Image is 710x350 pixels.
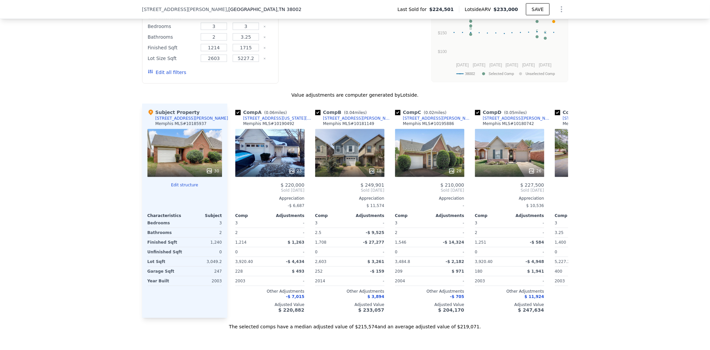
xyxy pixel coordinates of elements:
span: 3,920.40 [235,259,253,264]
div: Comp [555,213,590,218]
div: 3.25 [555,228,588,237]
div: 2014 [315,276,349,286]
span: ( miles) [262,110,290,115]
span: $ 220,000 [281,182,304,188]
div: - [511,218,544,228]
button: Clear [263,25,266,28]
div: 0 [186,247,222,257]
span: Sold [DATE] [235,188,305,193]
div: 2.5 [315,228,349,237]
div: Value adjustments are computer generated by Lotside . [142,92,568,98]
div: - [271,228,305,237]
div: Lot Sqft [147,257,183,266]
div: Adjusted Value [475,302,544,307]
span: 180 [475,269,483,274]
div: 2 [475,228,508,237]
div: Other Adjustments [475,289,544,294]
span: Sold [DATE] [395,188,464,193]
span: 252 [315,269,323,274]
div: Memphis MLS # 10180742 [483,121,534,126]
div: 23 [289,168,302,174]
span: 0 [555,250,558,254]
span: , [GEOGRAPHIC_DATA] [227,6,302,13]
span: 228 [235,269,243,274]
div: - [431,228,464,237]
div: 247 [186,267,222,276]
div: Memphis MLS # 10195886 [403,121,454,126]
div: [STREET_ADDRESS][PERSON_NAME] [155,116,228,121]
span: ( miles) [502,110,530,115]
div: - [351,247,384,257]
span: -$ 159 [370,269,384,274]
div: Other Adjustments [555,289,624,294]
a: [STREET_ADDRESS][US_STATE][PERSON_NAME] [235,116,313,121]
a: [STREET_ADDRESS][US_STATE][PERSON_NAME] [555,116,632,121]
div: Subject Property [147,109,200,116]
div: Finished Sqft [148,43,197,52]
div: 18 [368,168,381,174]
div: Memphis MLS # 10185937 [155,121,207,126]
span: Sold [DATE] [475,188,544,193]
span: $ 249,901 [360,182,384,188]
div: 2 [395,228,428,237]
text: 38002 [465,72,475,76]
div: Bathrooms [148,32,197,42]
div: Comp E [555,109,609,116]
a: [STREET_ADDRESS][PERSON_NAME] [395,116,472,121]
div: 2003 [186,276,222,286]
div: Adjustments [510,213,544,218]
span: 0.05 [506,110,515,115]
span: Last Sold for [397,6,429,13]
div: 2003 [555,276,588,286]
div: - [271,218,305,228]
a: [STREET_ADDRESS][PERSON_NAME] [315,116,392,121]
div: Comp C [395,109,449,116]
span: $ 3,261 [367,259,384,264]
div: 2003 [235,276,269,286]
text: [DATE] [456,63,469,67]
span: $ 210,000 [440,182,464,188]
text: [DATE] [539,63,552,67]
span: 0 [395,250,398,254]
span: $ 971 [452,269,464,274]
span: Sold [DATE] [315,188,384,193]
span: $ 3,894 [367,294,384,299]
span: $224,501 [429,6,454,13]
div: Comp [475,213,510,218]
span: $ 227,500 [520,182,544,188]
div: Unfinished Sqft [147,247,183,257]
span: 1,708 [315,240,327,245]
span: -$ 27,277 [363,240,384,245]
text: [DATE] [506,63,518,67]
div: Memphis MLS # 10180377 [563,121,614,126]
div: - [271,276,305,286]
span: -$ 584 [530,240,544,245]
button: Edit structure [147,182,222,188]
div: [STREET_ADDRESS][PERSON_NAME] [483,116,552,121]
span: 0 [475,250,478,254]
span: 3 [395,221,398,225]
div: 2003 [475,276,508,286]
div: Appreciation [315,196,384,201]
a: [STREET_ADDRESS][PERSON_NAME] [475,116,552,121]
div: 28 [448,168,461,174]
span: 1,400 [555,240,566,245]
div: Subject [185,213,222,218]
div: Characteristics [147,213,185,218]
span: $ 10,536 [526,203,544,208]
div: Adjusted Value [235,302,305,307]
div: The selected comps have a median adjusted value of $215,574 and an average adjusted value of $219... [142,318,568,330]
div: Adjustments [270,213,305,218]
text: F [536,29,538,33]
span: 3 [475,221,478,225]
div: Lot Size Sqft [148,54,197,63]
span: $233,000 [494,7,518,12]
span: $ 220,882 [278,307,304,313]
button: Clear [263,36,266,39]
text: [DATE] [473,63,485,67]
div: 3 [186,218,222,228]
span: 3 [315,221,318,225]
div: 2004 [395,276,428,286]
span: Sold [DATE] [555,188,624,193]
div: Other Adjustments [395,289,464,294]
